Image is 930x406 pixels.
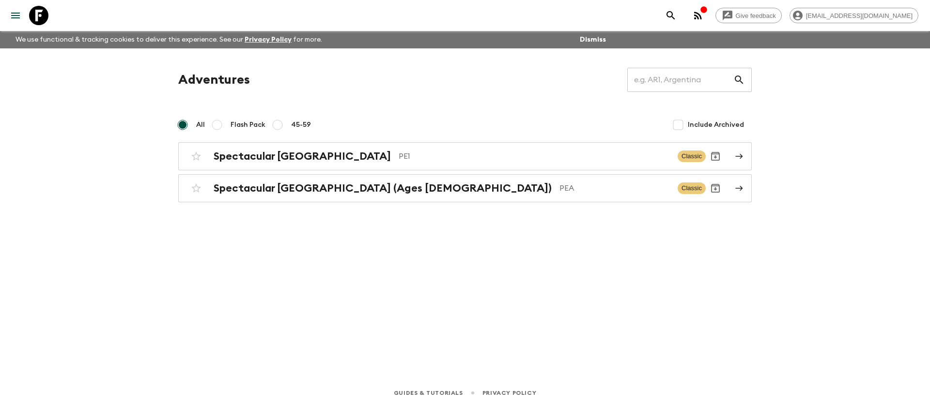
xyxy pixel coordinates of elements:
h1: Adventures [178,70,250,90]
button: search adventures [661,6,681,25]
button: menu [6,6,25,25]
span: Include Archived [688,120,744,130]
span: All [196,120,205,130]
span: Classic [678,182,706,194]
span: Give feedback [730,12,781,19]
span: Classic [678,150,706,162]
p: PE1 [399,150,670,162]
p: PEA [559,182,670,194]
a: Spectacular [GEOGRAPHIC_DATA]PE1ClassicArchive [178,142,752,170]
span: 45-59 [291,120,311,130]
h2: Spectacular [GEOGRAPHIC_DATA] [214,150,391,163]
button: Dismiss [577,33,608,46]
div: [EMAIL_ADDRESS][DOMAIN_NAME] [790,8,918,23]
span: Flash Pack [231,120,265,130]
span: [EMAIL_ADDRESS][DOMAIN_NAME] [801,12,918,19]
a: Privacy Policy [245,36,292,43]
a: Spectacular [GEOGRAPHIC_DATA] (Ages [DEMOGRAPHIC_DATA])PEAClassicArchive [178,174,752,202]
a: Privacy Policy [482,388,536,398]
button: Archive [706,179,725,198]
a: Guides & Tutorials [394,388,463,398]
button: Archive [706,147,725,166]
input: e.g. AR1, Argentina [627,66,733,93]
p: We use functional & tracking cookies to deliver this experience. See our for more. [12,31,326,48]
a: Give feedback [715,8,782,23]
h2: Spectacular [GEOGRAPHIC_DATA] (Ages [DEMOGRAPHIC_DATA]) [214,182,552,195]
